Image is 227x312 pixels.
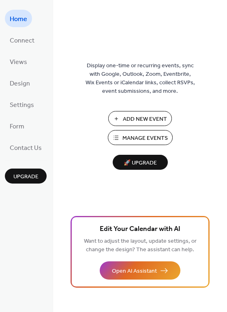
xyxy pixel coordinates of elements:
[5,117,29,135] a: Form
[108,130,173,145] button: Manage Events
[5,31,39,49] a: Connect
[10,13,27,26] span: Home
[5,53,32,70] a: Views
[122,134,168,143] span: Manage Events
[10,142,42,154] span: Contact Us
[10,99,34,111] span: Settings
[100,224,180,235] span: Edit Your Calendar with AI
[84,236,197,255] span: Want to adjust the layout, update settings, or change the design? The assistant can help.
[10,34,34,47] span: Connect
[13,173,39,181] span: Upgrade
[113,155,168,170] button: 🚀 Upgrade
[123,115,167,124] span: Add New Event
[5,139,47,156] a: Contact Us
[5,10,32,27] a: Home
[112,267,157,276] span: Open AI Assistant
[86,62,195,96] span: Display one-time or recurring events, sync with Google, Outlook, Zoom, Eventbrite, Wix Events or ...
[100,261,180,280] button: Open AI Assistant
[10,56,27,68] span: Views
[5,169,47,184] button: Upgrade
[5,74,35,92] a: Design
[5,96,39,113] a: Settings
[10,77,30,90] span: Design
[10,120,24,133] span: Form
[118,158,163,169] span: 🚀 Upgrade
[108,111,172,126] button: Add New Event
